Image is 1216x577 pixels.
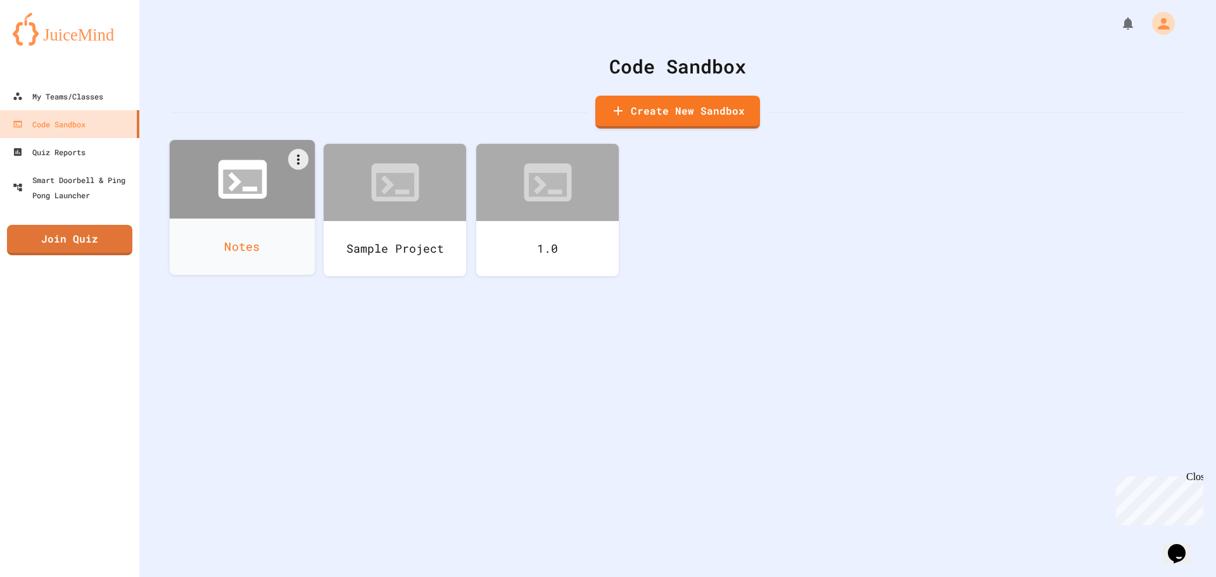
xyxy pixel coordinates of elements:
iframe: chat widget [1111,471,1203,525]
a: Sample Project [324,144,466,276]
div: Notes [170,219,315,275]
div: My Teams/Classes [13,89,103,104]
div: Chat with us now!Close [5,5,87,80]
div: Smart Doorbell & Ping Pong Launcher [13,172,134,203]
iframe: chat widget [1163,526,1203,564]
div: Code Sandbox [171,52,1184,80]
img: logo-orange.svg [13,13,127,46]
div: Code Sandbox [13,117,85,132]
a: 1.0 [476,144,619,276]
div: Sample Project [324,221,466,276]
div: Quiz Reports [13,144,85,160]
a: Notes [170,140,315,275]
div: My Notifications [1097,13,1139,34]
div: 1.0 [476,221,619,276]
a: Create New Sandbox [595,96,760,129]
a: Join Quiz [7,225,132,255]
div: My Account [1139,9,1178,38]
